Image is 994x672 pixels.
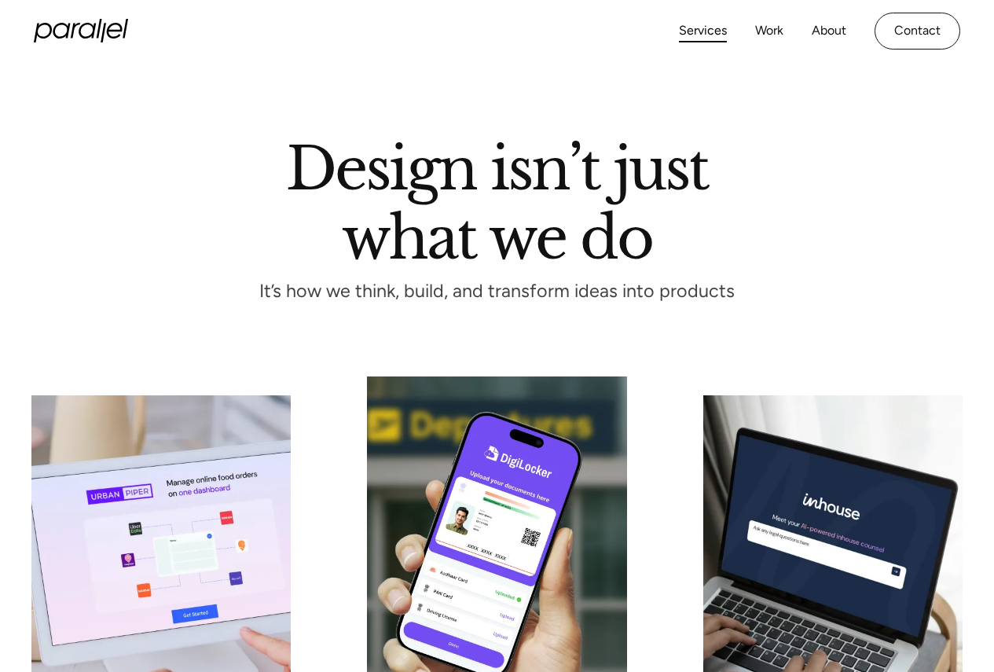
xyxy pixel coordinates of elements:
[755,20,783,42] a: Work
[34,19,128,42] a: home
[875,13,960,50] a: Contact
[812,20,846,42] a: About
[679,20,727,42] a: Services
[228,285,767,298] p: It’s how we think, build, and transform ideas into products
[286,141,709,259] h1: Design isn’t just what we do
